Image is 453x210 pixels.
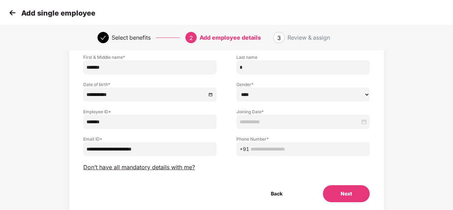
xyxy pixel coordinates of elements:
label: Phone Number [236,136,370,142]
span: 3 [277,34,281,41]
button: Next [323,185,370,202]
div: Add employee details [200,32,261,43]
img: svg+xml;base64,PHN2ZyB4bWxucz0iaHR0cDovL3d3dy53My5vcmcvMjAwMC9zdmciIHdpZHRoPSIzMCIgaGVpZ2h0PSIzMC... [7,7,18,18]
label: First & Middle name [83,54,217,60]
label: Date of birth [83,81,217,87]
span: +91 [240,145,249,153]
div: Select benefits [112,32,151,43]
label: Email ID [83,136,217,142]
button: Back [253,185,300,202]
p: Add single employee [21,9,95,17]
label: Employee ID [83,109,217,115]
label: Joining Date [236,109,370,115]
span: 2 [189,34,193,41]
div: Review & assign [287,32,330,43]
span: check [100,35,106,41]
label: Gender [236,81,370,87]
label: Last name [236,54,370,60]
span: Don’t have all mandatory details with me? [83,164,195,171]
